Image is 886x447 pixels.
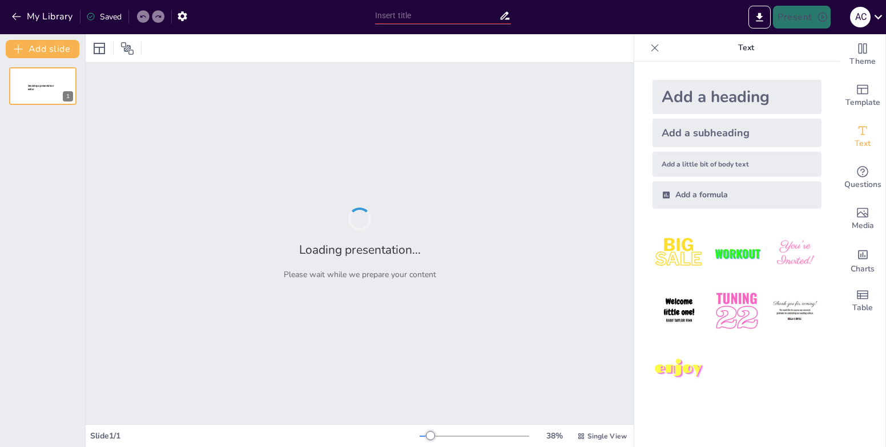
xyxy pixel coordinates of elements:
div: Add images, graphics, shapes or video [840,198,885,239]
img: 6.jpeg [768,285,821,338]
span: Media [852,220,874,232]
span: Single View [587,432,627,441]
img: 5.jpeg [710,285,763,338]
img: 3.jpeg [768,227,821,280]
img: 7.jpeg [653,343,706,396]
p: Text [664,34,828,62]
button: My Library [9,7,78,26]
div: Add a table [840,281,885,322]
div: Change the overall theme [840,34,885,75]
div: Add a little bit of body text [653,152,821,177]
button: Present [773,6,830,29]
div: Layout [90,39,108,58]
div: Add a formula [653,181,821,209]
span: Sendsteps presentation editor [28,84,54,91]
div: А С [850,7,871,27]
h2: Loading presentation... [299,242,421,258]
div: Add a subheading [653,119,821,147]
div: 38 % [541,430,568,441]
img: 1.jpeg [653,227,706,280]
button: Add slide [6,40,79,58]
span: Questions [844,178,881,191]
div: Slide 1 / 1 [90,430,420,441]
div: Add a heading [653,80,821,114]
span: Text [855,137,871,150]
span: Charts [851,263,875,275]
span: Template [845,96,880,109]
div: Add text boxes [840,116,885,157]
span: Theme [849,55,876,68]
p: Please wait while we prepare your content [284,269,436,280]
div: Add charts and graphs [840,239,885,281]
div: Get real-time input from your audience [840,157,885,198]
div: Saved [86,11,122,22]
button: Export to PowerPoint [748,6,771,29]
span: Table [852,302,873,314]
img: 2.jpeg [710,227,763,280]
div: Add ready made slides [840,75,885,116]
div: 1 [63,91,73,101]
span: Position [120,42,134,55]
div: 1 [9,67,76,105]
img: 4.jpeg [653,285,706,338]
input: Insert title [375,7,500,24]
button: А С [850,6,871,29]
